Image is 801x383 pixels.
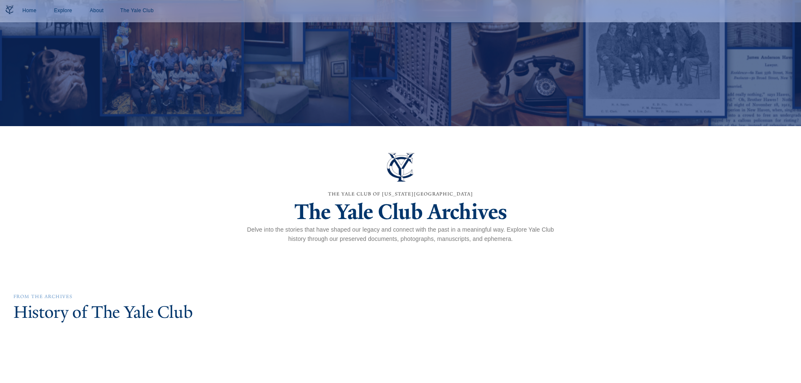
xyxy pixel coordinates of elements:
[380,146,422,188] img: Yale Club Logo
[83,3,110,19] a: About
[3,3,16,16] img: Yale Club Logo
[13,301,788,323] h2: History of The Yale Club
[243,225,559,244] h6: Delve into the stories that have shaped our legacy and connect with the past in a meaningful way....
[117,3,157,19] a: The Yale Club
[243,198,559,225] h1: The Yale Club Archives
[50,3,77,19] a: Explore
[13,293,72,299] span: From The Archives
[16,3,43,19] a: Home
[328,191,473,197] span: The Yale Club of [US_STATE][GEOGRAPHIC_DATA]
